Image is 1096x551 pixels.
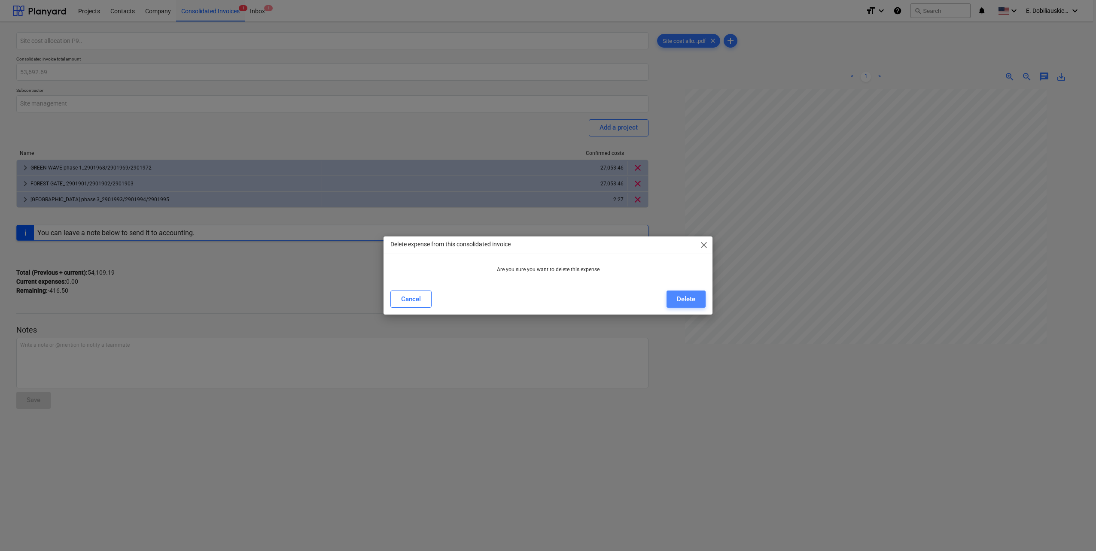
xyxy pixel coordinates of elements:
p: Are you sure you want to delete this expense [394,266,702,273]
div: Cancel [401,294,421,305]
iframe: Chat Widget [1053,510,1096,551]
div: Delete [677,294,695,305]
p: Delete expense from this consolidated invoice [390,240,511,249]
span: close [699,240,709,250]
button: Delete [667,291,706,308]
button: Cancel [390,291,432,308]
